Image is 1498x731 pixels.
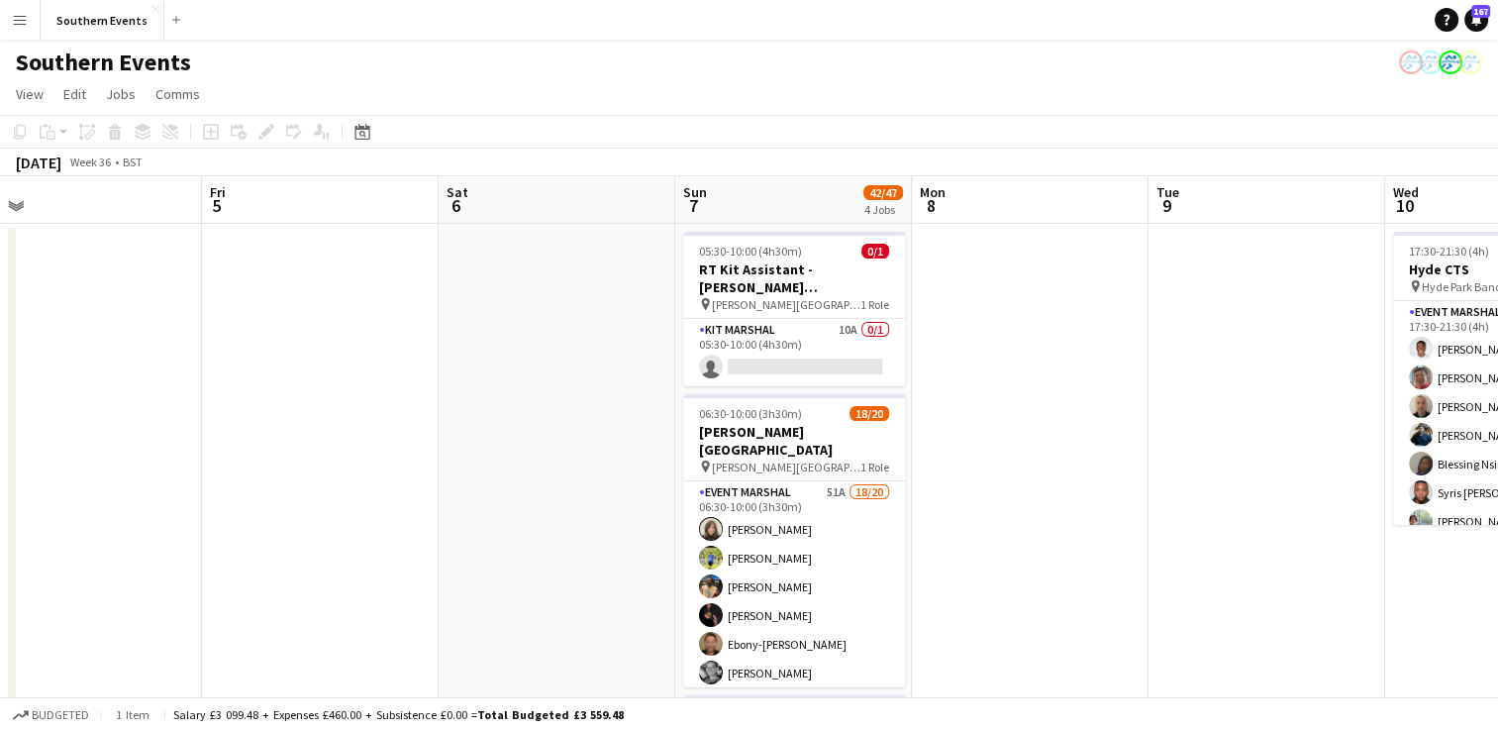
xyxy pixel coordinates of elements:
span: Wed [1393,183,1419,201]
span: 167 [1471,5,1490,18]
a: Comms [148,81,208,107]
h3: RT Kit Assistant - [PERSON_NAME][GEOGRAPHIC_DATA] [683,261,905,296]
span: Mon [920,183,946,201]
div: 4 Jobs [864,202,902,217]
span: 06:30-10:00 (3h30m) [699,406,802,421]
div: [DATE] [16,153,61,172]
h3: [PERSON_NAME][GEOGRAPHIC_DATA] [683,423,905,459]
a: Edit [55,81,94,107]
span: 5 [207,194,226,217]
div: BST [123,155,143,169]
app-user-avatar: RunThrough Events [1419,51,1443,74]
app-user-avatar: RunThrough Events [1458,51,1482,74]
app-job-card: 05:30-10:00 (4h30m)0/1RT Kit Assistant - [PERSON_NAME][GEOGRAPHIC_DATA] [PERSON_NAME][GEOGRAPHIC_... [683,232,905,386]
span: 1 item [109,707,156,722]
app-user-avatar: RunThrough Events [1439,51,1462,74]
span: 7 [680,194,707,217]
a: Jobs [98,81,144,107]
span: Sun [683,183,707,201]
span: Week 36 [65,155,115,169]
span: [PERSON_NAME][GEOGRAPHIC_DATA] [712,297,860,312]
span: Tue [1156,183,1179,201]
button: Budgeted [10,704,92,726]
span: 18/20 [849,406,889,421]
span: Sat [447,183,468,201]
app-card-role: Kit Marshal10A0/105:30-10:00 (4h30m) [683,319,905,386]
a: 167 [1464,8,1488,32]
span: 1 Role [860,460,889,474]
h1: Southern Events [16,48,191,77]
span: 9 [1153,194,1179,217]
span: Total Budgeted £3 559.48 [477,707,624,722]
span: Edit [63,85,86,103]
span: 17:30-21:30 (4h) [1409,244,1489,259]
span: Budgeted [32,708,89,722]
span: 1 Role [860,297,889,312]
app-job-card: 06:30-10:00 (3h30m)18/20[PERSON_NAME][GEOGRAPHIC_DATA] [PERSON_NAME][GEOGRAPHIC_DATA]1 RoleEvent ... [683,394,905,687]
span: [PERSON_NAME][GEOGRAPHIC_DATA] [712,460,860,474]
span: 6 [444,194,468,217]
app-user-avatar: RunThrough Events [1399,51,1423,74]
span: View [16,85,44,103]
span: 05:30-10:00 (4h30m) [699,244,802,259]
span: 0/1 [861,244,889,259]
span: Fri [210,183,226,201]
span: 8 [917,194,946,217]
a: View [8,81,51,107]
span: Comms [155,85,200,103]
div: Salary £3 099.48 + Expenses £460.00 + Subsistence £0.00 = [173,707,624,722]
span: Jobs [106,85,136,103]
span: 42/47 [863,185,903,200]
button: Southern Events [41,1,164,40]
span: 10 [1390,194,1419,217]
